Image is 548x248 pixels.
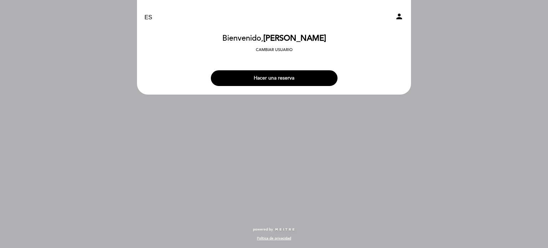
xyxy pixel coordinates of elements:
span: powered by [253,227,273,232]
a: Campobravo - caballito [229,8,319,27]
button: Hacer una reserva [211,70,338,86]
a: Política de privacidad [257,236,291,241]
img: MEITRE [275,228,295,232]
a: powered by [253,227,295,232]
button: Cambiar usuario [254,47,295,53]
span: [PERSON_NAME] [263,34,326,43]
h2: Bienvenido, [222,34,326,43]
button: person [395,12,404,23]
i: person [395,12,404,21]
